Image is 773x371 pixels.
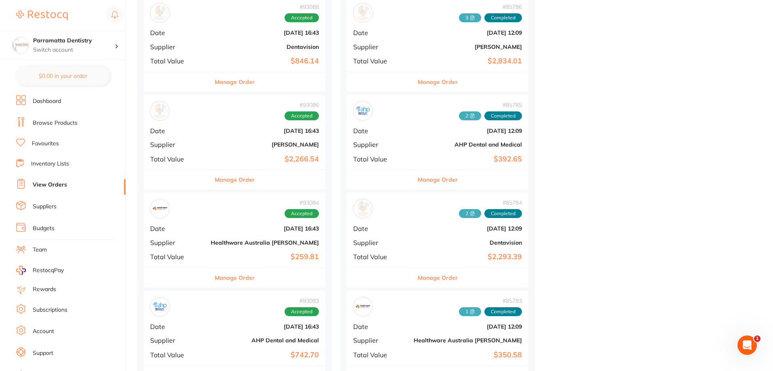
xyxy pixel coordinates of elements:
span: # 85784 [459,199,522,206]
span: # 93086 [285,102,319,108]
img: Parramatta Dentistry [13,37,29,53]
span: # 85786 [459,4,522,10]
img: Dentavision [355,201,371,216]
b: [PERSON_NAME] [211,141,319,148]
span: Total Value [150,57,204,65]
span: Received [459,111,481,120]
span: Supplier [353,239,407,246]
a: Account [33,327,54,335]
span: Total Value [150,253,204,260]
span: Date [353,29,407,36]
b: $350.58 [414,351,522,359]
a: Team [33,246,47,254]
div: Henry Schein Halas#93086AcceptedDate[DATE] 16:43Supplier[PERSON_NAME]Total Value$2,266.54Manage O... [144,95,325,190]
span: # 85785 [459,102,522,108]
a: Rewards [33,285,56,293]
span: # 93084 [285,199,319,206]
a: RestocqPay [16,266,64,275]
span: # 93088 [285,4,319,10]
b: [DATE] 16:43 [211,225,319,232]
span: Supplier [150,337,204,344]
span: Total Value [150,351,204,358]
span: Supplier [150,239,204,246]
img: Restocq Logo [16,10,68,20]
span: Accepted [285,13,319,22]
b: $742.70 [211,351,319,359]
span: Received [459,307,481,316]
button: Manage Order [418,170,458,189]
span: Total Value [353,351,407,358]
b: [DATE] 12:09 [414,29,522,36]
a: Restocq Logo [16,6,68,25]
h4: Parramatta Dentistry [33,37,115,45]
span: Completed [484,13,522,22]
img: Henry Schein Halas [355,5,371,21]
span: Date [353,225,407,232]
img: Healthware Australia Ridley [355,299,371,314]
span: Supplier [353,141,407,148]
b: [DATE] 16:43 [211,29,319,36]
img: Dentavision [152,5,168,21]
span: # 93083 [285,298,319,304]
b: $846.14 [211,57,319,65]
span: Completed [484,209,522,218]
b: [DATE] 16:43 [211,128,319,134]
span: Date [150,29,204,36]
a: Browse Products [33,119,78,127]
img: AHP Dental and Medical [152,299,168,314]
button: Manage Order [215,72,255,92]
b: Healthware Australia [PERSON_NAME] [211,239,319,246]
button: Manage Order [418,72,458,92]
iframe: Intercom live chat [737,335,757,355]
span: Supplier [150,43,204,50]
b: [PERSON_NAME] [414,44,522,50]
span: Date [353,323,407,330]
img: Henry Schein Halas [152,103,168,119]
b: $392.65 [414,155,522,163]
span: Total Value [353,155,407,163]
button: Manage Order [418,268,458,287]
span: # 85783 [459,298,522,304]
a: Inventory Lists [31,160,69,168]
b: AHP Dental and Medical [211,337,319,344]
span: Accepted [285,111,319,120]
b: [DATE] 16:43 [211,323,319,330]
b: $2,266.54 [211,155,319,163]
b: Dentavision [414,239,522,246]
span: Received [459,13,481,22]
span: Supplier [150,141,204,148]
span: Supplier [353,337,407,344]
span: Accepted [285,307,319,316]
b: $2,834.01 [414,57,522,65]
button: Manage Order [215,170,255,189]
a: View Orders [33,181,67,189]
span: Completed [484,111,522,120]
img: Healthware Australia Ridley [152,201,168,216]
span: Total Value [353,253,407,260]
button: $0.00 in your order [16,66,109,86]
a: Support [33,349,53,357]
span: RestocqPay [33,266,64,275]
span: Date [150,225,204,232]
button: Manage Order [215,268,255,287]
b: $2,293.39 [414,253,522,261]
span: Completed [484,307,522,316]
b: Healthware Australia [PERSON_NAME] [414,337,522,344]
b: Dentavision [211,44,319,50]
b: [DATE] 12:09 [414,225,522,232]
b: [DATE] 12:09 [414,128,522,134]
a: Budgets [33,224,54,233]
a: Suppliers [33,203,57,211]
span: Accepted [285,209,319,218]
span: Received [459,209,481,218]
span: Date [150,323,204,330]
span: Date [353,127,407,134]
span: 1 [754,335,760,342]
b: $259.81 [211,253,319,261]
img: AHP Dental and Medical [355,103,371,119]
span: Supplier [353,43,407,50]
img: RestocqPay [16,266,26,275]
div: Healthware Australia Ridley#93084AcceptedDate[DATE] 16:43SupplierHealthware Australia [PERSON_NAM... [144,193,325,287]
b: AHP Dental and Medical [414,141,522,148]
a: Dashboard [33,97,61,105]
